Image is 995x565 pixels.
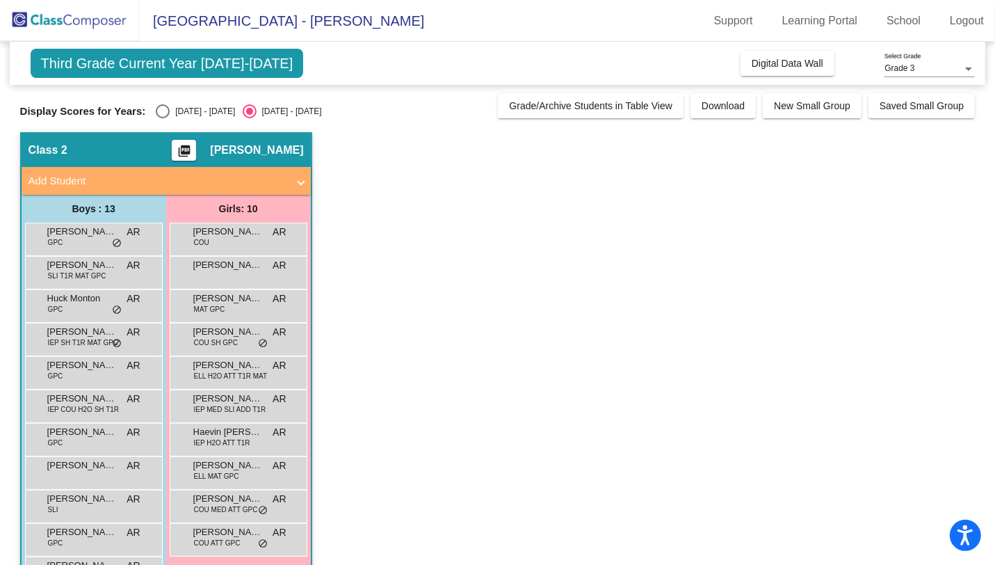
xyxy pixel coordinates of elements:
a: Learning Portal [771,10,869,32]
span: [PERSON_NAME] [193,292,263,305]
span: IEP MED SLI ADD T1R [194,404,266,415]
span: [PERSON_NAME] [47,425,117,439]
span: AR [127,425,140,440]
span: Saved Small Group [880,100,964,111]
span: New Small Group [774,100,850,111]
button: Grade/Archive Students in Table View [498,93,683,118]
span: AR [127,392,140,406]
span: GPC [48,371,63,381]
span: [PERSON_NAME] [193,325,263,339]
span: Third Grade Current Year [DATE]-[DATE] [31,49,304,78]
span: AR [273,392,286,406]
span: do_not_disturb_alt [112,338,122,349]
span: COU MED ATT GPC [194,504,258,515]
span: AR [127,292,140,306]
span: [GEOGRAPHIC_DATA] - [PERSON_NAME] [139,10,424,32]
span: GPC [48,237,63,248]
span: [PERSON_NAME] [47,525,117,539]
span: Grade 3 [884,63,914,73]
span: [PERSON_NAME] [PERSON_NAME] [47,325,117,339]
span: AR [273,325,286,340]
span: IEP H2O ATT T1R [194,438,250,448]
span: COU [194,237,209,248]
span: [PERSON_NAME] [193,358,263,372]
a: Support [703,10,764,32]
div: Girls: 10 [166,195,311,223]
span: MAT GPC [194,304,225,315]
span: GPC [48,304,63,315]
span: [PERSON_NAME] [193,392,263,406]
mat-panel-title: Add Student [29,173,287,189]
a: Logout [939,10,995,32]
mat-radio-group: Select an option [156,104,321,118]
span: AR [273,292,286,306]
span: [PERSON_NAME] [193,525,263,539]
button: Print Students Details [172,140,196,161]
span: [PERSON_NAME] [47,225,117,239]
span: AR [127,492,140,507]
span: ELL H2O ATT T1R MAT [194,371,268,381]
span: [PERSON_NAME] [193,459,263,472]
span: AR [127,459,140,473]
span: AR [273,258,286,273]
span: Haevin [PERSON_NAME] [193,425,263,439]
span: [PERSON_NAME] [193,492,263,506]
span: [PERSON_NAME] [47,459,117,472]
div: Boys : 13 [22,195,166,223]
span: ELL MAT GPC [194,471,239,482]
span: COU SH GPC [194,337,238,348]
span: SLI T1R MAT GPC [48,271,106,281]
span: Grade/Archive Students in Table View [509,100,672,111]
span: AR [127,325,140,340]
span: AR [273,358,286,373]
span: SLI [48,504,58,515]
span: IEP SH T1R MAT GPC [48,337,119,348]
div: [DATE] - [DATE] [257,105,322,118]
mat-icon: picture_as_pdf [176,144,193,164]
a: School [875,10,932,32]
span: AR [127,225,140,239]
span: AR [273,492,286,507]
span: [PERSON_NAME] [193,225,263,239]
span: Download [702,100,745,111]
span: do_not_disturb_alt [258,505,268,516]
span: COU ATT GPC [194,538,241,548]
button: Saved Small Group [868,93,975,118]
span: AR [127,525,140,540]
span: AR [273,225,286,239]
div: [DATE] - [DATE] [170,105,235,118]
span: Huck Monton [47,292,117,305]
span: AR [127,258,140,273]
span: [PERSON_NAME] [193,258,263,272]
span: AR [273,459,286,473]
span: AR [273,525,286,540]
span: Display Scores for Years: [20,105,146,118]
span: do_not_disturb_alt [258,338,268,349]
span: IEP COU H2O SH T1R [48,404,119,415]
span: GPC [48,438,63,448]
span: do_not_disturb_alt [258,539,268,550]
span: do_not_disturb_alt [112,238,122,249]
span: [PERSON_NAME] [47,492,117,506]
span: AR [127,358,140,373]
span: do_not_disturb_alt [112,305,122,316]
button: Download [690,93,756,118]
span: GPC [48,538,63,548]
span: [PERSON_NAME] [PERSON_NAME] [47,358,117,372]
span: AR [273,425,286,440]
span: [PERSON_NAME] [47,392,117,406]
span: [PERSON_NAME] [47,258,117,272]
span: Digital Data Wall [752,58,823,69]
span: Class 2 [29,143,67,157]
span: [PERSON_NAME] [210,143,303,157]
button: Digital Data Wall [741,51,834,76]
mat-expansion-panel-header: Add Student [22,167,311,195]
button: New Small Group [763,93,861,118]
